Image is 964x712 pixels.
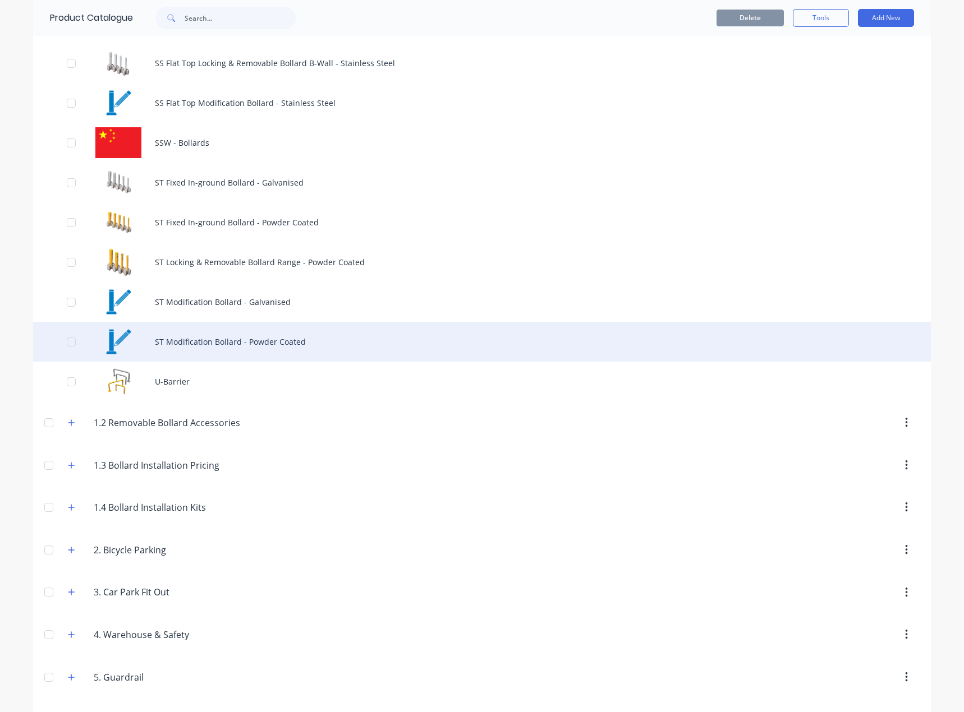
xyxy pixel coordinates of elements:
div: U-BarrierU-Barrier [33,362,931,401]
div: SSW - BollardsSSW - Bollards [33,123,931,163]
button: Delete [717,10,784,26]
input: Enter category name [94,585,227,599]
div: ST Locking & Removable Bollard Range - Powder CoatedST Locking & Removable Bollard Range - Powder... [33,242,931,282]
div: ST Fixed In-ground Bollard - Powder CoatedST Fixed In-ground Bollard - Powder Coated [33,202,931,242]
div: ST Modification Bollard - Galvanised ST Modification Bollard - Galvanised [33,282,931,322]
div: ST Modification Bollard - Powder CoatedST Modification Bollard - Powder Coated [33,322,931,362]
input: Enter category name [94,416,240,429]
div: SS Flat Top Locking & Removable Bollard B-Wall - Stainless SteelSS Flat Top Locking & Removable B... [33,43,931,83]
button: Tools [793,9,849,27]
input: Enter category name [94,501,227,514]
div: ST Fixed In-ground Bollard - GalvanisedST Fixed In-ground Bollard - Galvanised [33,163,931,202]
input: Enter category name [94,459,227,472]
input: Enter category name [94,628,227,641]
button: Add New [858,9,914,27]
input: Enter category name [94,543,227,557]
input: Enter category name [94,671,227,684]
input: Search... [185,7,296,29]
div: SS Flat Top Modification Bollard - Stainless SteelSS Flat Top Modification Bollard - Stainless Steel [33,83,931,123]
